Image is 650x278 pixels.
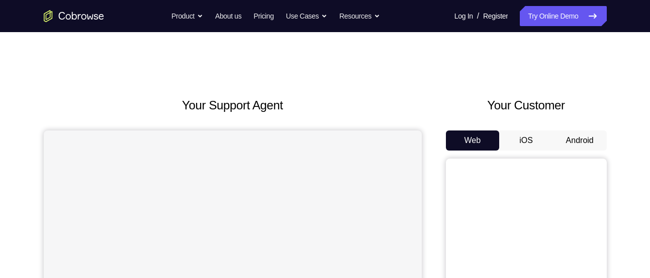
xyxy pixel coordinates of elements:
button: Web [446,130,500,151]
h2: Your Customer [446,96,607,114]
a: Pricing [253,6,273,26]
h2: Your Support Agent [44,96,422,114]
button: Android [553,130,607,151]
a: Register [483,6,508,26]
span: / [477,10,479,22]
button: iOS [499,130,553,151]
a: About us [215,6,241,26]
button: Resources [339,6,380,26]
a: Go to the home page [44,10,104,22]
button: Use Cases [286,6,327,26]
button: Product [171,6,203,26]
a: Try Online Demo [520,6,606,26]
a: Log In [454,6,473,26]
